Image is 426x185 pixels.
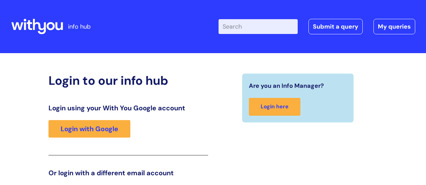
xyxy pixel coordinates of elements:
[219,19,298,34] input: Search
[249,98,300,116] a: Login here
[68,21,91,32] p: info hub
[48,120,130,138] a: Login with Google
[48,104,208,112] h3: Login using your With You Google account
[48,169,208,177] h3: Or login with a different email account
[308,19,363,34] a: Submit a query
[249,80,324,91] span: Are you an Info Manager?
[48,73,208,88] h2: Login to our info hub
[373,19,415,34] a: My queries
